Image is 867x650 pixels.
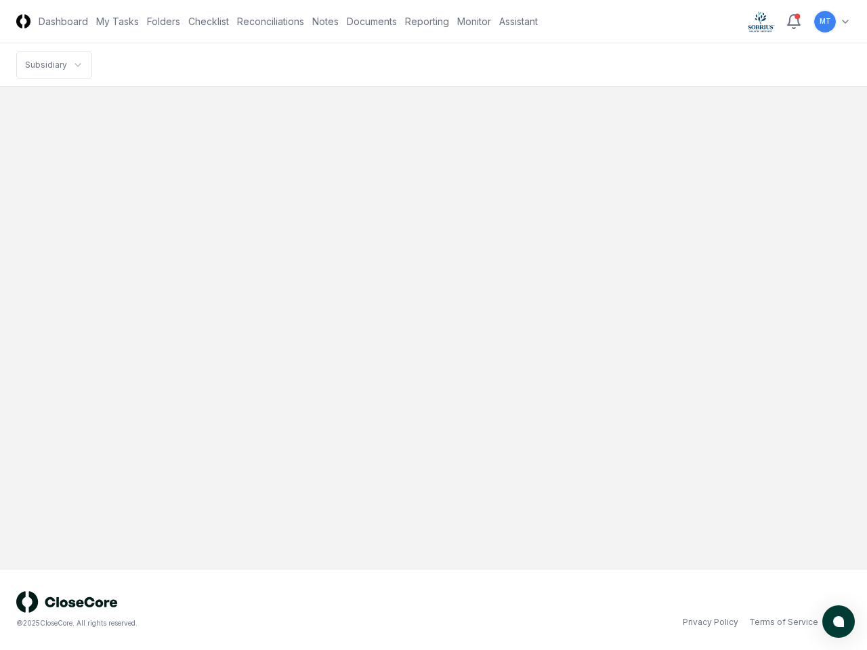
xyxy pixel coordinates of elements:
a: Checklist [188,14,229,28]
a: Reconciliations [237,14,304,28]
img: logo [16,591,118,613]
nav: breadcrumb [16,51,92,79]
a: Monitor [457,14,491,28]
span: MT [820,16,831,26]
a: Reporting [405,14,449,28]
a: Privacy Policy [683,616,738,628]
a: Documents [347,14,397,28]
a: Folders [147,14,180,28]
div: © 2025 CloseCore. All rights reserved. [16,618,433,628]
a: Terms of Service [749,616,818,628]
img: Sobrius logo [748,11,775,32]
a: Notes [312,14,339,28]
img: Logo [16,14,30,28]
button: MT [813,9,837,34]
button: atlas-launcher [822,605,855,638]
a: My Tasks [96,14,139,28]
a: Assistant [499,14,538,28]
a: Dashboard [39,14,88,28]
div: Subsidiary [25,59,67,71]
